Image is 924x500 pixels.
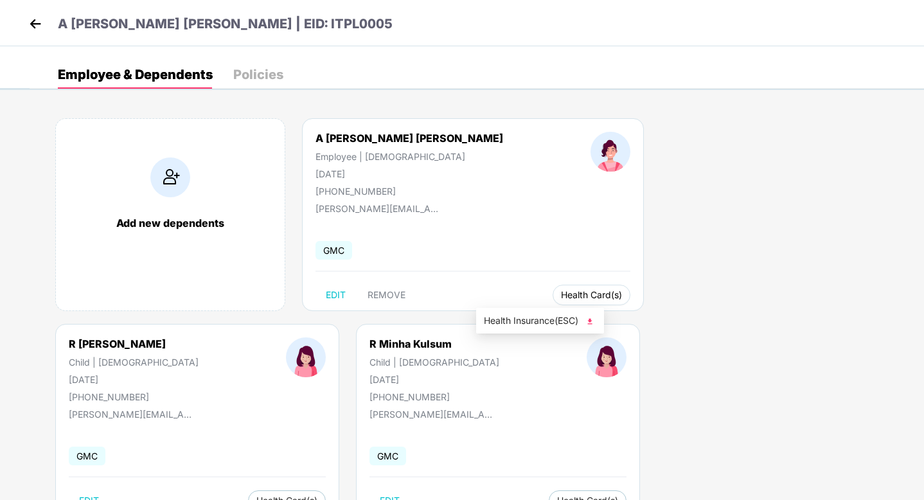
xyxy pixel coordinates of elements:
[315,151,503,162] div: Employee | [DEMOGRAPHIC_DATA]
[26,14,45,33] img: back
[315,203,444,214] div: [PERSON_NAME][EMAIL_ADDRESS][DOMAIN_NAME]
[315,186,503,197] div: [PHONE_NUMBER]
[484,314,596,328] span: Health Insurance(ESC)
[591,132,630,172] img: profileImage
[150,157,190,197] img: addIcon
[69,447,105,465] span: GMC
[315,285,356,305] button: EDIT
[553,285,630,305] button: Health Card(s)
[369,409,498,420] div: [PERSON_NAME][EMAIL_ADDRESS][DOMAIN_NAME]
[69,409,197,420] div: [PERSON_NAME][EMAIL_ADDRESS][DOMAIN_NAME]
[69,374,199,385] div: [DATE]
[583,315,596,328] img: svg+xml;base64,PHN2ZyB4bWxucz0iaHR0cDovL3d3dy53My5vcmcvMjAwMC9zdmciIHhtbG5zOnhsaW5rPSJodHRwOi8vd3...
[69,357,199,368] div: Child | [DEMOGRAPHIC_DATA]
[369,447,406,465] span: GMC
[58,14,393,34] p: A [PERSON_NAME] [PERSON_NAME] | EID: ITPL0005
[233,68,283,81] div: Policies
[369,374,499,385] div: [DATE]
[587,337,626,377] img: profileImage
[368,290,405,300] span: REMOVE
[357,285,416,305] button: REMOVE
[69,217,272,229] div: Add new dependents
[69,337,199,350] div: R [PERSON_NAME]
[369,337,499,350] div: R Minha Kulsum
[315,241,352,260] span: GMC
[369,357,499,368] div: Child | [DEMOGRAPHIC_DATA]
[561,292,622,298] span: Health Card(s)
[58,68,213,81] div: Employee & Dependents
[326,290,346,300] span: EDIT
[286,337,326,377] img: profileImage
[315,132,503,145] div: A [PERSON_NAME] [PERSON_NAME]
[69,391,199,402] div: [PHONE_NUMBER]
[369,391,499,402] div: [PHONE_NUMBER]
[315,168,503,179] div: [DATE]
